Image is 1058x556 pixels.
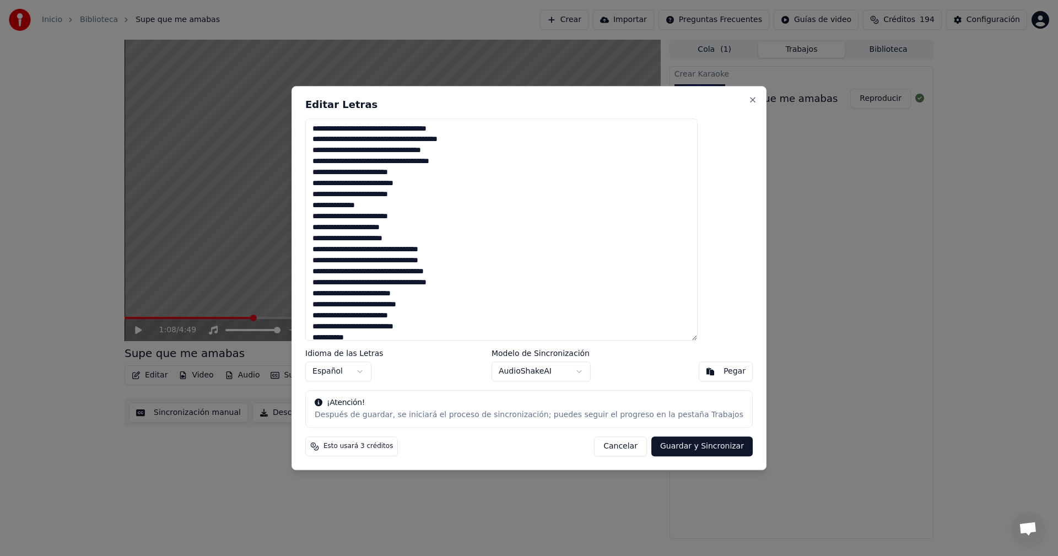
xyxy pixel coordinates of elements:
[492,349,591,357] label: Modelo de Sincronización
[699,361,753,381] button: Pegar
[305,100,753,110] h2: Editar Letras
[323,442,393,451] span: Esto usará 3 créditos
[594,436,647,456] button: Cancelar
[315,409,743,420] div: Después de guardar, se iniciará el proceso de sincronización; puedes seguir el progreso en la pes...
[724,366,746,377] div: Pegar
[651,436,753,456] button: Guardar y Sincronizar
[315,397,743,408] div: ¡Atención!
[305,349,384,357] label: Idioma de las Letras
